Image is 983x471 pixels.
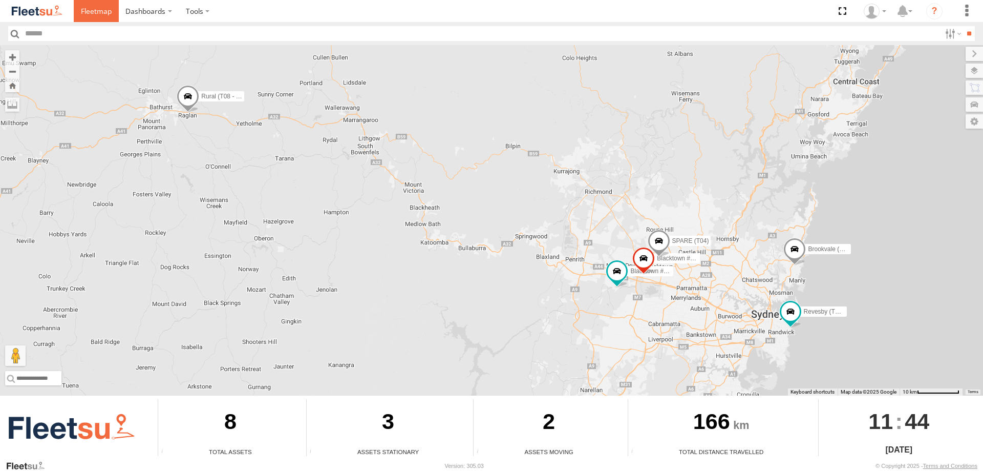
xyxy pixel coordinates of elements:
label: Search Filter Options [941,26,963,41]
div: Total Assets [158,447,303,456]
span: 11 [868,399,893,443]
label: Map Settings [966,114,983,129]
div: Total distance travelled by all assets within specified date range and applied filters [628,448,644,456]
span: Revesby (T07 - [PERSON_NAME]) [804,308,900,315]
span: Rural (T08 - [PERSON_NAME]) [201,93,288,100]
div: 166 [628,399,815,447]
div: Total Distance Travelled [628,447,815,456]
div: Brett Andersen [860,4,890,19]
span: Blacktown #2 (T05 - [PERSON_NAME]) [657,255,766,262]
span: Brookvale (T10 - [PERSON_NAME]) [808,245,908,253]
i: ? [926,3,943,19]
div: Total number of assets current stationary. [307,448,322,456]
button: Drag Pegman onto the map to open Street View [5,345,26,366]
span: Map data ©2025 Google [841,389,896,395]
button: Zoom Home [5,78,19,92]
span: SPARE (T04) [672,237,709,244]
div: Total number of Enabled Assets [158,448,174,456]
span: Blacktown #1 (T09 - [PERSON_NAME]) [630,268,739,275]
a: Visit our Website [6,461,53,471]
button: Zoom in [5,50,19,64]
div: Version: 305.03 [445,463,484,469]
img: fleetsu-logo-horizontal.svg [10,4,63,18]
div: : [819,399,979,443]
label: Measure [5,97,19,112]
div: 3 [307,399,469,447]
div: 8 [158,399,303,447]
div: [DATE] [819,444,979,456]
a: Terms and Conditions [923,463,977,469]
button: Map scale: 10 km per 79 pixels [900,388,963,396]
div: Total number of assets current in transit. [474,448,489,456]
a: Terms [968,390,978,394]
span: 44 [905,399,929,443]
div: 2 [474,399,624,447]
button: Keyboard shortcuts [790,388,835,396]
div: Assets Moving [474,447,624,456]
div: Assets Stationary [307,447,469,456]
button: Zoom out [5,64,19,78]
span: 10 km [903,389,917,395]
div: © Copyright 2025 - [875,463,977,469]
img: Fleetsu [5,411,138,444]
